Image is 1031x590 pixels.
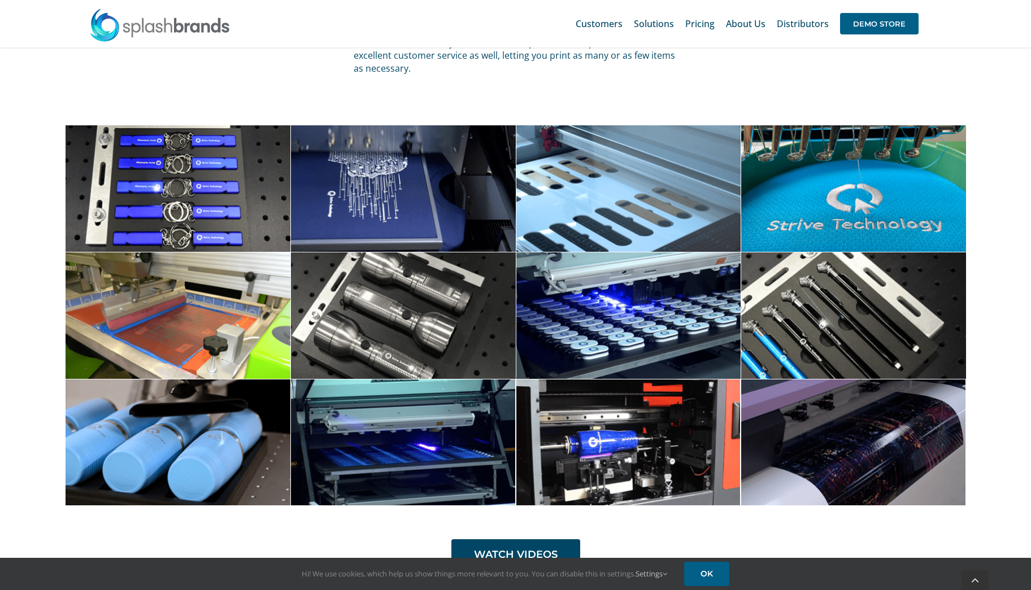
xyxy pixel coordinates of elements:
span: About Us [726,19,765,28]
a: Settings [636,569,667,579]
img: SplashBrands.com Logo [89,8,230,42]
span: We create all of our , meaning you have control over brand consistency. Our on-demand production ... [354,24,675,75]
span: Distributors [777,19,829,28]
span: DEMO STORE [840,13,919,34]
span: Hi! We use cookies, which help us show things more relevant to you. You can disable this in setti... [302,569,667,579]
span: Customers [576,19,623,28]
a: WATCH VIDEOS [451,539,580,570]
span: Solutions [634,19,674,28]
a: DEMO STORE [840,6,919,42]
a: OK [684,562,729,586]
a: Distributors [777,6,829,42]
a: Customers [576,6,623,42]
span: Pricing [685,19,715,28]
span: WATCH VIDEOS [474,549,558,561]
nav: Main Menu Sticky [576,6,919,42]
a: Pricing [685,6,715,42]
